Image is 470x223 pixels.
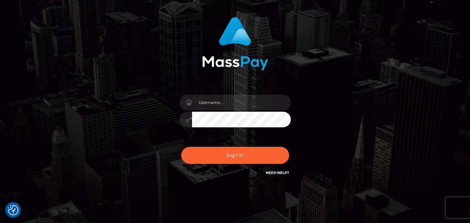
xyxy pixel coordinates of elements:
input: Username... [192,95,291,110]
a: Need Help? [266,170,289,175]
img: MassPay Login [202,17,268,70]
button: Consent Preferences [8,205,18,215]
img: Revisit consent button [8,205,18,215]
button: Sign in [181,147,289,164]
